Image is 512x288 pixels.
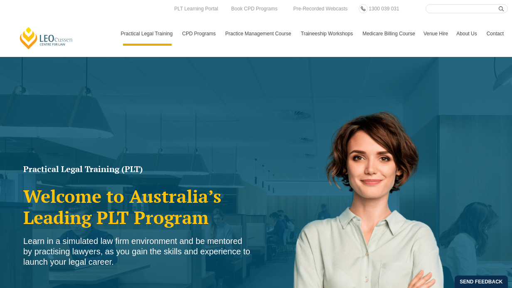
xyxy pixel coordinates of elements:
[19,26,74,50] a: [PERSON_NAME] Centre for Law
[297,22,358,46] a: Traineeship Workshops
[358,22,419,46] a: Medicare Billing Course
[221,22,297,46] a: Practice Management Course
[419,22,452,46] a: Venue Hire
[291,4,350,13] a: Pre-Recorded Webcasts
[367,4,401,13] a: 1300 039 031
[117,22,178,46] a: Practical Legal Training
[229,4,279,13] a: Book CPD Programs
[23,186,252,228] h2: Welcome to Australia’s Leading PLT Program
[178,22,221,46] a: CPD Programs
[482,22,508,46] a: Contact
[452,22,482,46] a: About Us
[456,232,491,267] iframe: LiveChat chat widget
[369,6,399,12] span: 1300 039 031
[23,165,252,173] h1: Practical Legal Training (PLT)
[23,236,252,267] div: Learn in a simulated law firm environment and be mentored by practising lawyers, as you gain the ...
[172,4,220,13] a: PLT Learning Portal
